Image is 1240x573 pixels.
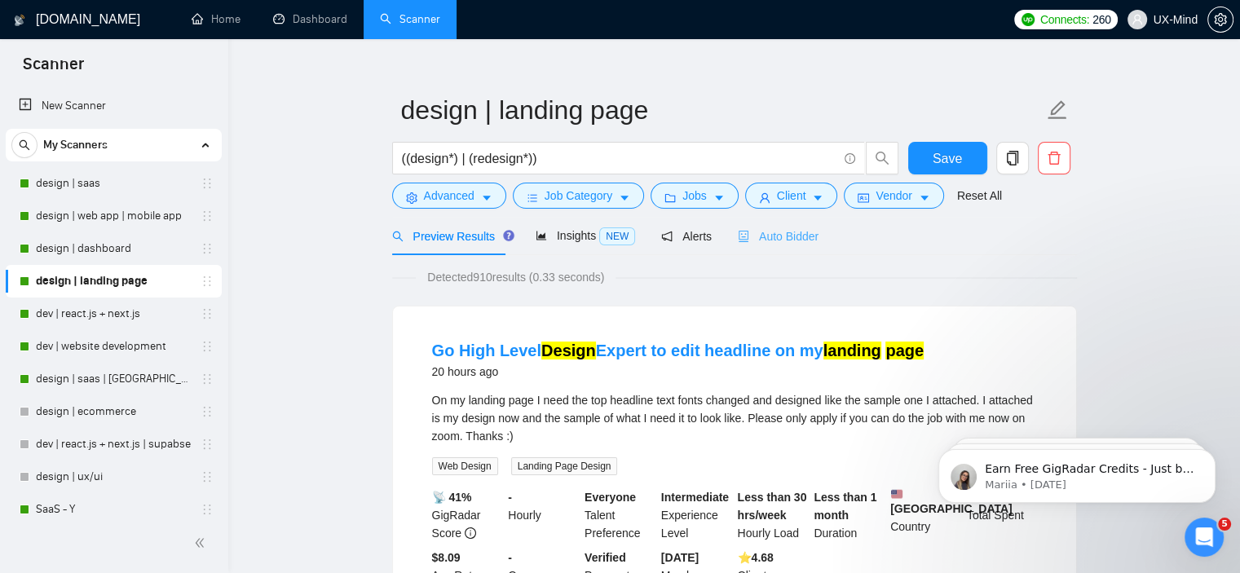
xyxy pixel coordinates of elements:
[14,7,25,33] img: logo
[997,151,1028,165] span: copy
[908,142,987,174] button: Save
[36,265,191,298] a: design | landing page
[432,391,1037,445] div: On my landing page I need the top headline text fonts changed and designed like the sample one I ...
[1047,99,1068,121] span: edit
[501,228,516,243] div: Tooltip anchor
[810,488,887,542] div: Duration
[10,52,97,86] span: Scanner
[759,192,770,204] span: user
[36,461,191,493] a: design | ux/ui
[661,230,712,243] span: Alerts
[845,153,855,164] span: info-circle
[465,527,476,539] span: info-circle
[432,491,472,504] b: 📡 41%
[11,132,38,158] button: search
[867,151,898,165] span: search
[814,491,876,522] b: Less than 1 month
[432,457,498,475] span: Web Design
[619,192,630,204] span: caret-down
[1022,13,1035,26] img: upwork-logo.png
[6,129,222,526] li: My Scanners
[424,187,474,205] span: Advanced
[392,230,510,243] span: Preview Results
[36,200,191,232] a: design | web app | mobile app
[738,231,749,242] span: robot
[738,230,819,243] span: Auto Bidder
[201,438,214,451] span: holder
[36,298,191,330] a: dev | react.js + next.js
[738,491,807,522] b: Less than 30 hrs/week
[429,488,505,542] div: GigRadar Score
[402,148,837,169] input: Search Freelance Jobs...
[661,491,729,504] b: Intermediate
[1208,13,1233,26] span: setting
[527,192,538,204] span: bars
[401,90,1044,130] input: Scanner name...
[201,372,214,386] span: holder
[505,488,581,542] div: Hourly
[1132,14,1143,25] span: user
[194,535,210,551] span: double-left
[664,192,676,204] span: folder
[432,551,461,564] b: $8.09
[914,415,1240,529] iframe: Intercom notifications message
[891,488,902,500] img: 🇺🇸
[777,187,806,205] span: Client
[192,12,240,26] a: homeHome
[36,363,191,395] a: design | saas | [GEOGRAPHIC_DATA]
[885,342,924,359] mark: page
[890,488,1013,515] b: [GEOGRAPHIC_DATA]
[201,405,214,418] span: holder
[735,488,811,542] div: Hourly Load
[6,90,222,122] li: New Scanner
[201,275,214,288] span: holder
[12,139,37,151] span: search
[919,192,930,204] span: caret-down
[1207,7,1233,33] button: setting
[1092,11,1110,29] span: 260
[599,227,635,245] span: NEW
[585,551,626,564] b: Verified
[812,192,823,204] span: caret-down
[545,187,612,205] span: Job Category
[1038,142,1070,174] button: delete
[432,342,924,359] a: Go High LevelDesignExpert to edit headline on mylanding page
[866,142,898,174] button: search
[36,167,191,200] a: design | saas
[658,488,735,542] div: Experience Level
[661,231,673,242] span: notification
[933,148,962,169] span: Save
[416,268,616,286] span: Detected 910 results (0.33 seconds)
[201,503,214,516] span: holder
[713,192,725,204] span: caret-down
[19,90,209,122] a: New Scanner
[536,230,547,241] span: area-chart
[651,183,739,209] button: folderJobscaret-down
[996,142,1029,174] button: copy
[380,12,440,26] a: searchScanner
[36,493,191,526] a: SaaS - Y
[201,470,214,483] span: holder
[1039,151,1070,165] span: delete
[1040,11,1089,29] span: Connects:
[36,330,191,363] a: dev | website development
[1207,13,1233,26] a: setting
[536,229,635,242] span: Insights
[201,242,214,255] span: holder
[682,187,707,205] span: Jobs
[1218,518,1231,531] span: 5
[201,340,214,353] span: holder
[201,307,214,320] span: holder
[513,183,644,209] button: barsJob Categorycaret-down
[957,187,1002,205] a: Reset All
[823,342,881,359] mark: landing
[392,231,404,242] span: search
[201,209,214,223] span: holder
[392,183,506,209] button: settingAdvancedcaret-down
[858,192,869,204] span: idcard
[36,232,191,265] a: design | dashboard
[844,183,943,209] button: idcardVendorcaret-down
